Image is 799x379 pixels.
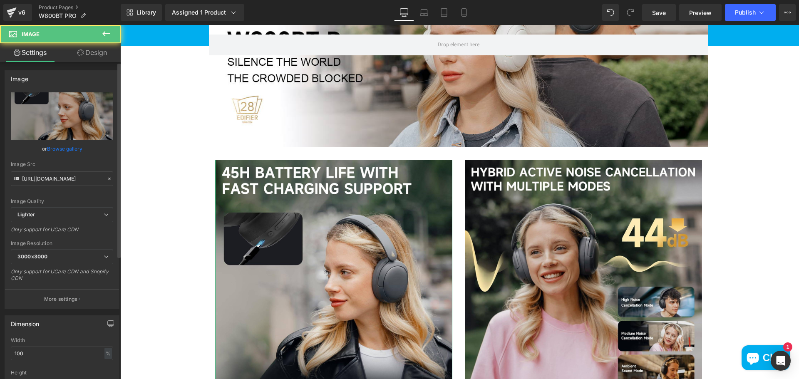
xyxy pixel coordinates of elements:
a: Browse gallery [47,141,82,156]
div: Open Intercom Messenger [771,351,791,371]
a: Desktop [394,4,414,21]
p: More settings [44,295,77,303]
div: Image Quality [11,198,113,204]
span: Preview [689,8,712,17]
button: More settings [5,289,119,309]
div: Only support for UCare CDN and Shopify CDN [11,268,113,287]
span: Library [136,9,156,16]
span: Publish [735,9,756,16]
div: Only support for UCare CDN [11,226,113,238]
b: 3000x3000 [17,253,47,260]
div: Dimension [11,316,40,327]
div: Height [11,370,113,376]
inbox-online-store-chat: Shopify online store chat [619,320,672,347]
a: Design [62,43,122,62]
input: auto [11,347,113,360]
div: Assigned 1 Product [172,8,238,17]
a: New Library [121,4,162,21]
input: Link [11,171,113,186]
div: Image [11,71,28,82]
div: v6 [17,7,27,18]
button: Undo [602,4,619,21]
a: v6 [3,4,32,21]
span: Save [652,8,666,17]
b: Lighter [17,211,35,218]
button: More [779,4,796,21]
button: Publish [725,4,776,21]
div: % [104,348,112,359]
a: Laptop [414,4,434,21]
div: Image Resolution [11,240,113,246]
a: Tablet [434,4,454,21]
div: Width [11,337,113,343]
a: Product Pages [39,4,121,11]
button: Redo [622,4,639,21]
a: Preview [679,4,722,21]
div: Image Src [11,161,113,167]
span: W800BT PRO [39,12,77,19]
span: Image [22,31,40,37]
a: Mobile [454,4,474,21]
div: or [11,144,113,153]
